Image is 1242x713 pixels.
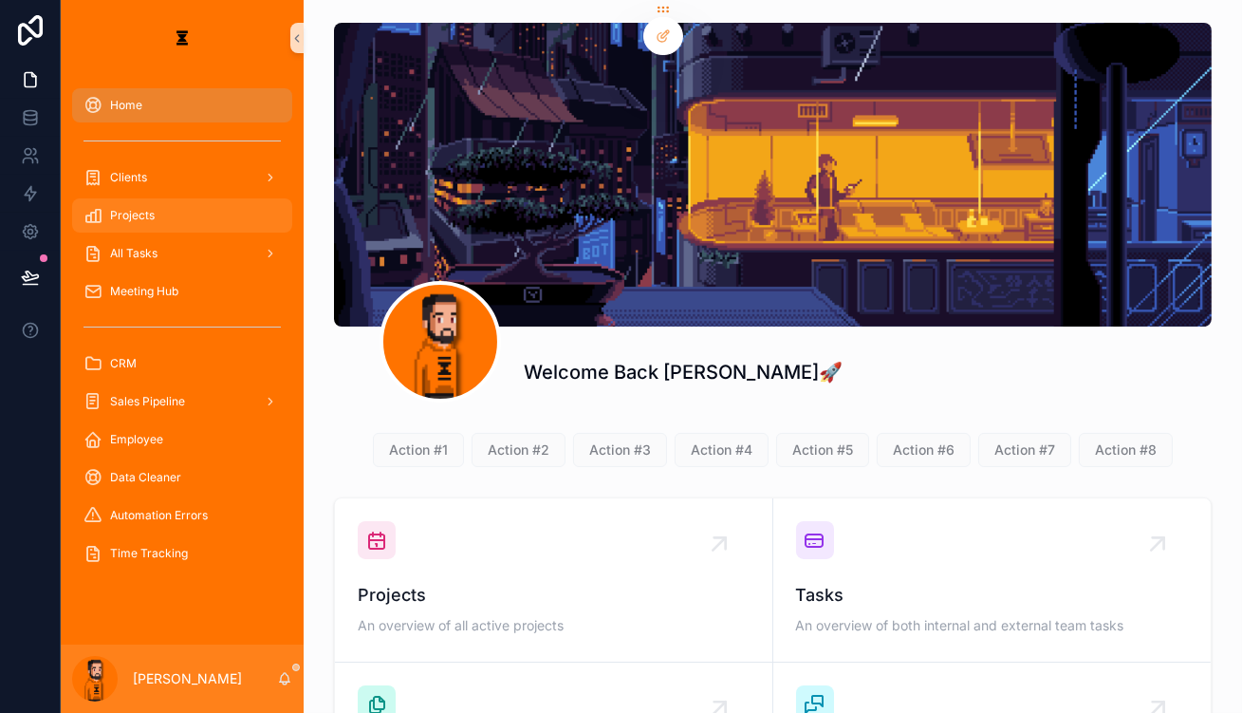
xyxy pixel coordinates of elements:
[72,236,292,271] a: All Tasks
[133,669,242,688] p: [PERSON_NAME]
[110,432,163,447] span: Employee
[61,76,304,592] div: scrollable content
[110,98,142,113] span: Home
[167,23,197,53] img: App logo
[72,498,292,533] a: Automation Errors
[335,498,773,663] a: ProjectsAn overview of all active projects
[110,284,178,299] span: Meeting Hub
[358,582,750,609] span: Projects
[72,347,292,381] a: CRM
[110,208,155,223] span: Projects
[110,356,137,371] span: CRM
[72,160,292,195] a: Clients
[72,88,292,122] a: Home
[72,385,292,419] a: Sales Pipeline
[796,616,1189,635] span: An overview of both internal and external team tasks
[110,246,158,261] span: All Tasks
[72,274,292,309] a: Meeting Hub
[110,470,181,485] span: Data Cleaner
[110,508,208,523] span: Automation Errors
[72,460,292,495] a: Data Cleaner
[524,359,843,385] h1: Welcome Back [PERSON_NAME]🚀
[110,170,147,185] span: Clients
[796,582,1189,609] span: Tasks
[72,198,292,233] a: Projects
[773,498,1212,663] a: TasksAn overview of both internal and external team tasks
[110,394,185,409] span: Sales Pipeline
[72,422,292,457] a: Employee
[358,616,750,635] span: An overview of all active projects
